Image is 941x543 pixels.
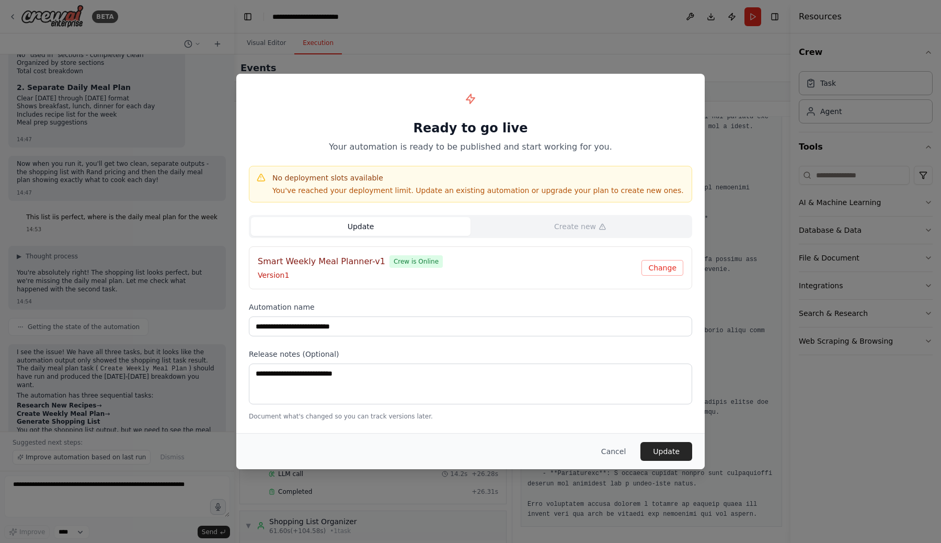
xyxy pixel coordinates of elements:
label: Release notes (Optional) [249,349,692,359]
h4: Smart Weekly Meal Planner-v1 [258,255,385,268]
span: Crew is Online [389,255,443,268]
button: Update [640,442,692,461]
button: Update [251,217,470,236]
button: Cancel [593,442,634,461]
h4: No deployment slots available [272,173,684,183]
label: Automation name [249,302,692,312]
button: Change [641,260,683,276]
p: Document what's changed so you can track versions later. [249,412,692,421]
p: Your automation is ready to be published and start working for you. [249,141,692,153]
p: You've reached your deployment limit. Update an existing automation or upgrade your plan to creat... [272,185,684,196]
p: Version 1 [258,270,641,280]
button: Create new [470,217,690,236]
h1: Ready to go live [249,120,692,137]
